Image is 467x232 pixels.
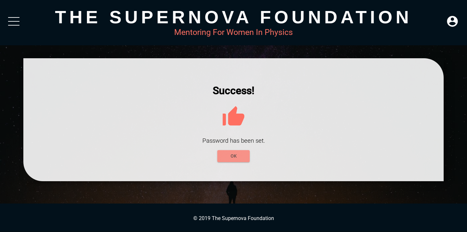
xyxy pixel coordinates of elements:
p: © 2019 The Supernova Foundation [6,215,461,221]
div: The Supernova Foundation [23,6,444,28]
h3: Password has been set. [43,137,424,144]
h1: Success! [43,84,424,97]
span: OK [222,152,245,160]
button: OK [217,150,250,162]
div: Mentoring For Women In Physics [23,28,444,37]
